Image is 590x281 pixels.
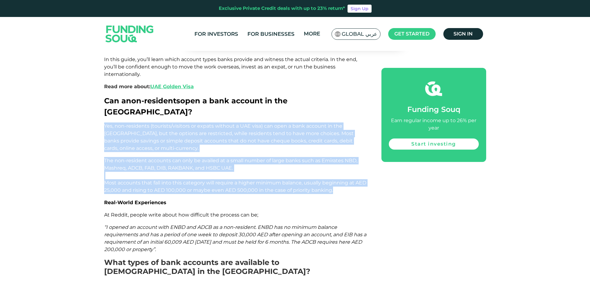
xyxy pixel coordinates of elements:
div: Exclusive Private Credit deals with up to 23% return* [219,5,345,12]
div: Earn regular income up to 26% per year [389,117,479,132]
a: For Investors [193,29,240,39]
span: Sign in [454,31,473,37]
span: Yes, non-residents (tourists/visitors or expats without a UAE visa) can open a bank account in th... [104,123,354,151]
img: Logo [100,18,160,49]
a: Sign in [443,28,483,40]
span: “I opened an account with ENBD and ADCB as a non-resident. ENBD has no minimum balance requiremen... [104,224,366,252]
span: Get started [394,31,429,37]
a: Sign Up [348,5,372,13]
img: fsicon [425,80,442,97]
h2: What types of bank accounts are available to [DEMOGRAPHIC_DATA] in the [GEOGRAPHIC_DATA]? [104,258,368,276]
span: Global عربي [342,31,377,38]
img: SA Flag [335,31,340,37]
span: More [304,31,320,37]
span: Real-World Experiences [104,200,166,205]
span: The non-resident accounts can only be availed at a small number of large banks such as Emirates N... [104,158,366,193]
span: At Reddit, people write about how difficult the process can be; [104,212,258,218]
span: Can a open a bank account in the [GEOGRAPHIC_DATA]? [104,96,287,116]
span: non-residents [126,96,180,105]
span: Funding Souq [407,105,460,114]
a: Start investing [389,138,479,150]
a: UAE Golden Visa [150,84,194,89]
span: Read more about: [104,84,194,89]
a: For Businesses [246,29,296,39]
